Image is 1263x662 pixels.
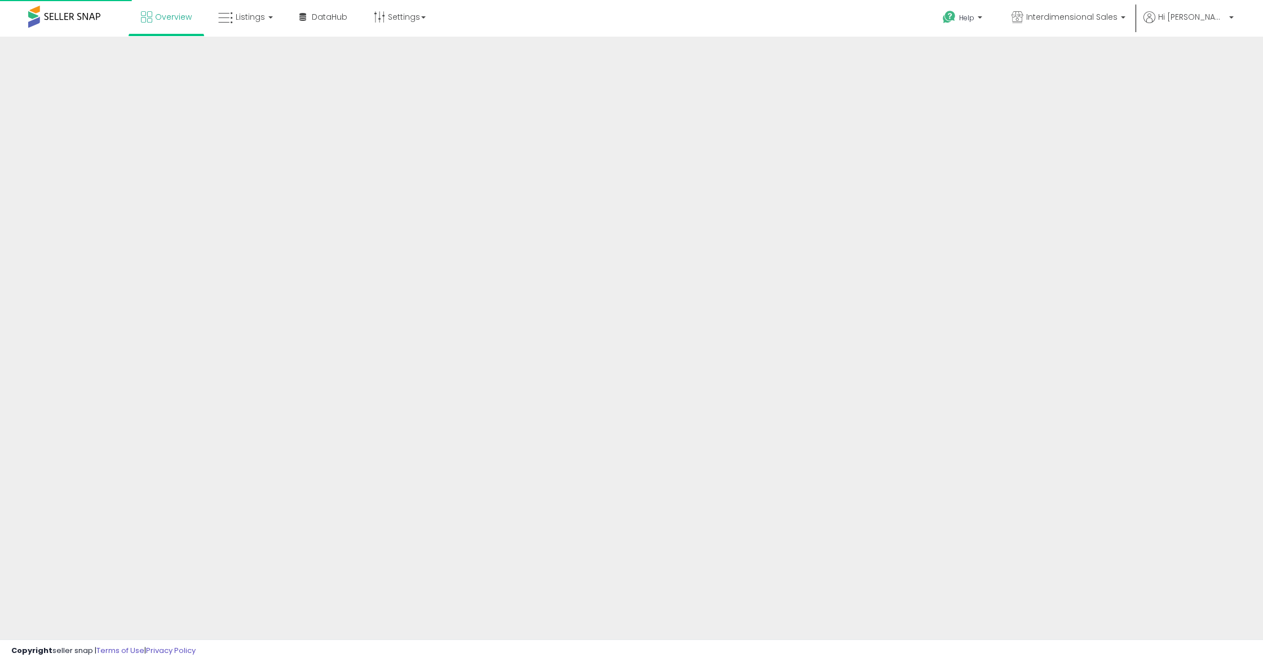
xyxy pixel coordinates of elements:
[155,11,192,23] span: Overview
[1143,11,1234,37] a: Hi [PERSON_NAME]
[1158,11,1226,23] span: Hi [PERSON_NAME]
[942,10,956,24] i: Get Help
[236,11,265,23] span: Listings
[959,13,974,23] span: Help
[934,2,993,37] a: Help
[312,11,347,23] span: DataHub
[1026,11,1118,23] span: Interdimensional Sales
